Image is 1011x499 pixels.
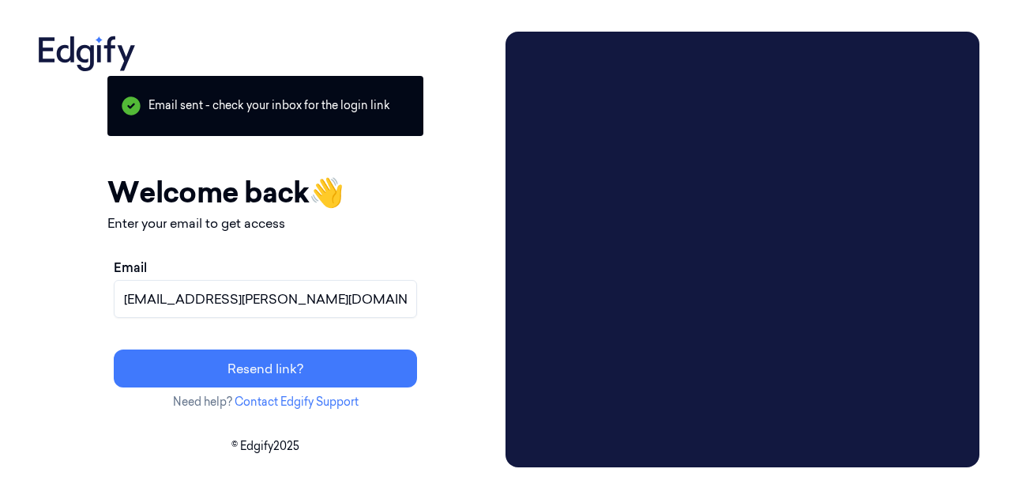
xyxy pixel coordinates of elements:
p: Enter your email to get access [107,214,423,232]
h1: Welcome back 👋 [107,171,423,214]
input: name@example.com [114,280,417,318]
label: Email [114,258,147,277]
p: © Edgify 2025 [32,438,499,455]
p: Need help? [107,394,423,410]
a: Contact Edgify Support [235,395,359,409]
button: Resend link? [114,350,417,387]
p: Email sent - check your inbox for the login link [107,76,423,136]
